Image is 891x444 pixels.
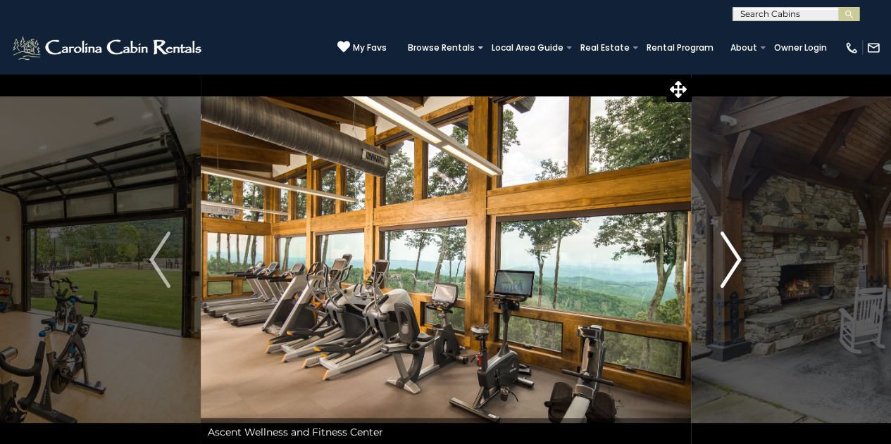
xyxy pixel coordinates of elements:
a: Real Estate [573,38,637,58]
a: Rental Program [640,38,721,58]
img: arrow [721,231,742,288]
img: phone-regular-white.png [845,41,859,55]
a: Owner Login [767,38,834,58]
img: mail-regular-white.png [866,41,880,55]
span: My Favs [353,42,387,54]
a: My Favs [337,40,387,55]
a: Browse Rentals [401,38,482,58]
a: About [723,38,764,58]
img: White-1-2.png [11,34,206,62]
a: Local Area Guide [485,38,571,58]
img: arrow [149,231,170,288]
